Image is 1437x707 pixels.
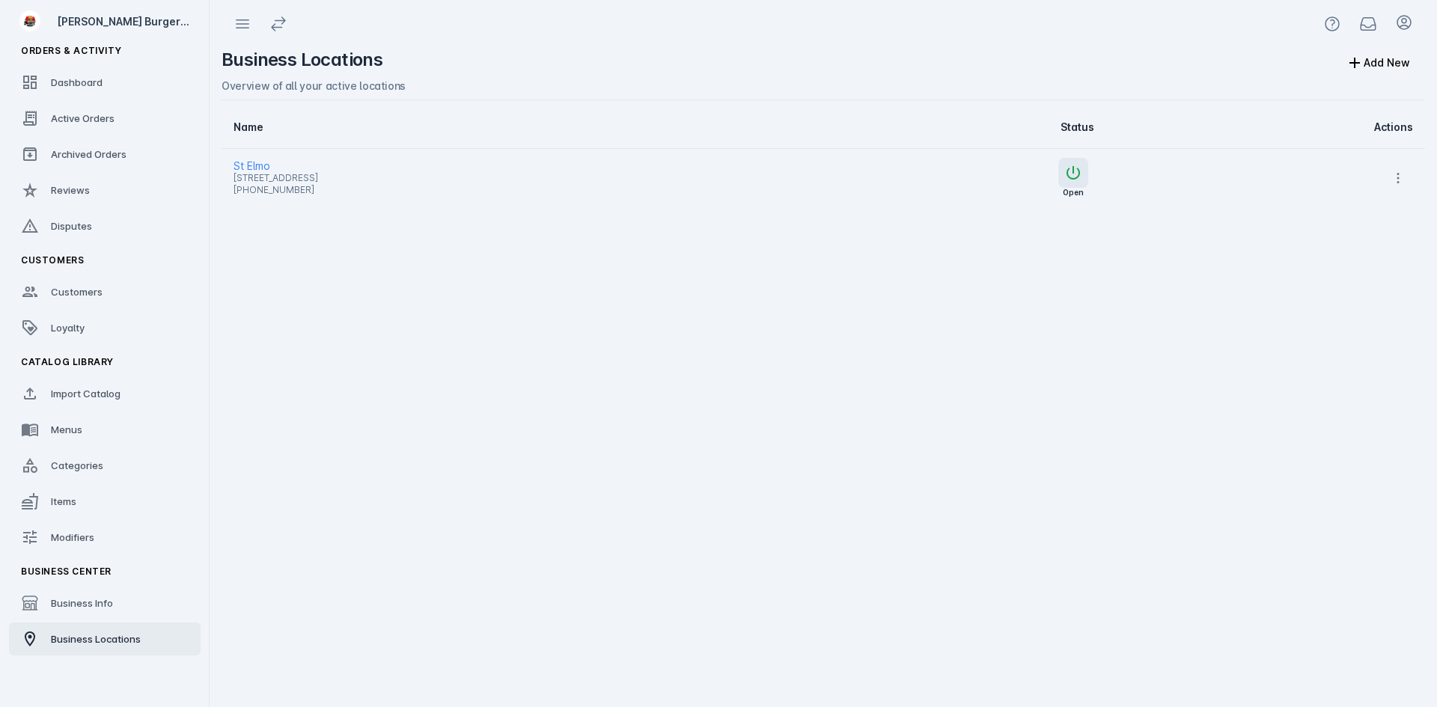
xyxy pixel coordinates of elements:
span: Archived Orders [51,148,126,160]
span: [PHONE_NUMBER] [234,181,760,199]
button: Add New [1331,48,1425,78]
span: Business Locations [51,633,141,645]
span: Dashboard [51,76,103,88]
a: Reviews [9,174,201,206]
div: Add New [1364,58,1410,68]
a: Disputes [9,209,201,242]
a: Business Locations [9,622,201,655]
span: St Elmo [234,157,760,175]
div: Name [234,120,263,135]
a: Modifiers [9,521,201,554]
span: Orders & Activity [21,45,121,56]
span: Business Info [51,597,113,609]
span: Menus [51,423,82,435]
span: Reviews [51,184,90,196]
div: Open [1063,183,1084,201]
span: Customers [51,286,103,298]
span: Modifiers [51,531,94,543]
th: Actions [1106,106,1425,148]
div: Overview of all your active locations [222,78,1425,94]
span: Loyalty [51,322,85,334]
th: Status [772,106,1106,148]
a: Business Info [9,587,201,619]
span: Disputes [51,220,92,232]
a: Items [9,485,201,518]
span: Items [51,495,76,507]
span: Import Catalog [51,388,120,400]
a: Dashboard [9,66,201,99]
div: [PERSON_NAME] Burger Bar [57,13,195,29]
span: Active Orders [51,112,115,124]
div: Name [234,120,760,135]
a: Menus [9,413,201,446]
a: Loyalty [9,311,201,344]
span: Business Center [21,566,112,577]
a: Categories [9,449,201,482]
a: Active Orders [9,102,201,135]
span: Categories [51,459,103,471]
span: Catalog Library [21,356,114,367]
span: [STREET_ADDRESS] [234,169,760,187]
a: Archived Orders [9,138,201,171]
span: Customers [21,254,84,266]
a: Import Catalog [9,377,201,410]
a: Customers [9,275,201,308]
h2: Business Locations [222,48,382,78]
